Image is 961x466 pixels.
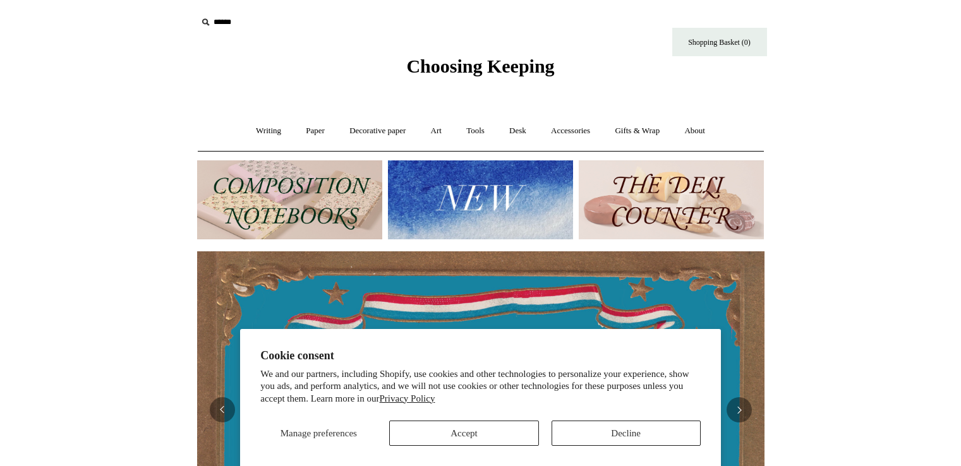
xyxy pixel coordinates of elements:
img: New.jpg__PID:f73bdf93-380a-4a35-bcfe-7823039498e1 [388,160,573,239]
a: Shopping Basket (0) [672,28,767,56]
a: Gifts & Wrap [603,114,671,148]
span: Choosing Keeping [406,56,554,76]
a: Paper [294,114,336,148]
button: Decline [552,421,701,446]
button: Manage preferences [260,421,377,446]
a: Desk [498,114,538,148]
a: Tools [455,114,496,148]
a: Writing [245,114,293,148]
button: Accept [389,421,538,446]
span: Manage preferences [281,428,357,438]
p: We and our partners, including Shopify, use cookies and other technologies to personalize your ex... [260,368,701,405]
a: Privacy Policy [380,393,435,403]
a: Art [420,114,453,148]
a: Decorative paper [338,114,417,148]
img: The Deli Counter [579,160,764,239]
a: Choosing Keeping [406,66,554,75]
button: Next [727,397,752,422]
a: Accessories [540,114,601,148]
h2: Cookie consent [260,349,701,362]
img: 202302 Composition ledgers.jpg__PID:69722ee6-fa44-49dd-a067-31375e5d54ec [197,160,382,239]
a: About [673,114,716,148]
button: Previous [210,397,235,422]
